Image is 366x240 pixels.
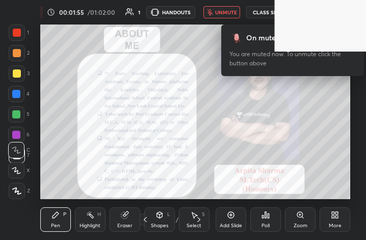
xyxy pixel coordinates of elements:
div: Pen [51,223,60,228]
div: Zoom [294,223,307,228]
div: L [167,212,170,217]
div: Add Slide [220,223,242,228]
div: P [63,212,66,217]
div: 2 [9,45,30,61]
div: Highlight [80,223,100,228]
div: C [8,142,30,158]
div: 6 [8,127,30,143]
div: X [8,162,30,179]
div: You are muted now. To unmute click the button above [229,50,356,68]
div: 1 [9,25,29,41]
div: On mute [246,33,276,43]
span: unmute [215,9,237,16]
div: Select [187,223,201,228]
div: More [329,223,342,228]
button: CLASS SETTINGS [246,6,302,18]
div: Eraser [117,223,133,228]
div: Poll [262,223,270,228]
div: 4 [8,86,30,102]
button: unmute [203,6,240,18]
button: HANDOUTS [146,6,195,18]
div: Shapes [151,223,168,228]
div: LIVE [40,6,62,18]
div: 1 [138,10,140,15]
div: Z [9,183,30,199]
div: S [202,212,205,217]
div: 5 [8,106,30,123]
div: 3 [9,65,30,82]
div: H [97,212,101,217]
div: / [176,217,179,223]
